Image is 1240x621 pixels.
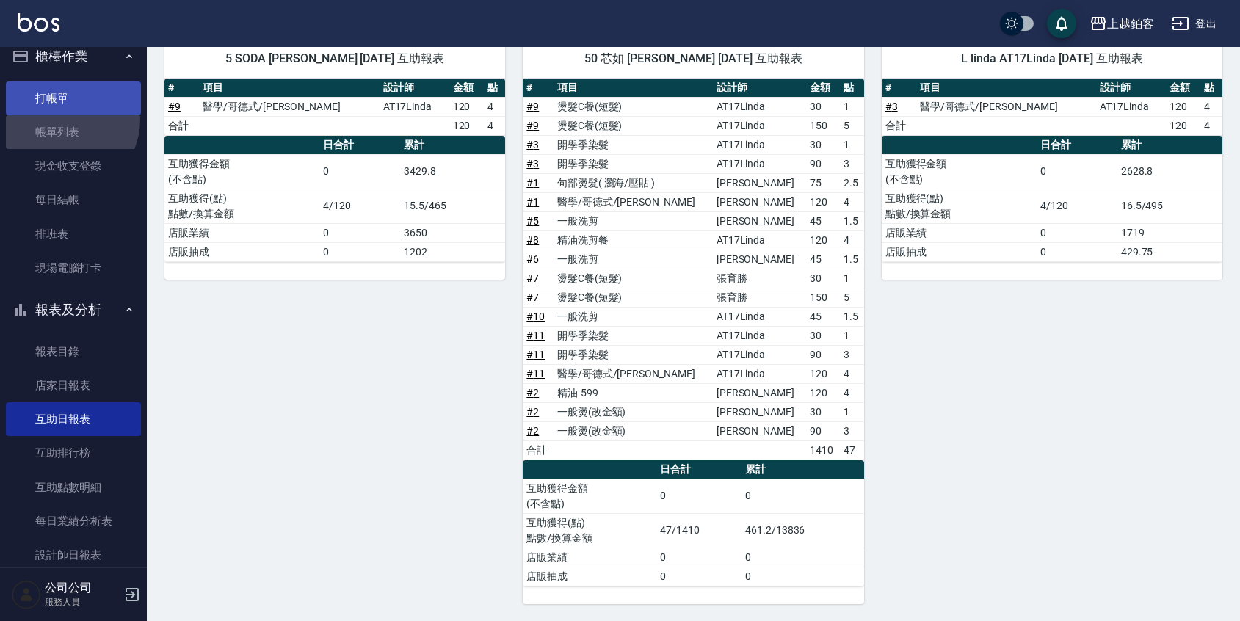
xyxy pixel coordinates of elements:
[6,538,141,572] a: 設計師日報表
[882,189,1037,223] td: 互助獲得(點) 點數/換算金額
[6,291,141,329] button: 報表及分析
[713,250,806,269] td: [PERSON_NAME]
[526,253,539,265] a: #6
[656,513,742,548] td: 47/1410
[6,217,141,251] a: 排班表
[6,149,141,183] a: 現金收支登錄
[554,307,713,326] td: 一般洗剪
[6,504,141,538] a: 每日業績分析表
[523,460,863,586] table: a dense table
[840,421,864,440] td: 3
[840,135,864,154] td: 1
[526,349,545,360] a: #11
[656,479,742,513] td: 0
[840,326,864,345] td: 1
[713,345,806,364] td: AT17Linda
[554,421,713,440] td: 一般燙(改金額)
[523,440,554,460] td: 合計
[523,548,656,567] td: 店販業績
[6,183,141,217] a: 每日結帳
[6,471,141,504] a: 互助點數明細
[6,37,141,76] button: 櫃檯作業
[554,345,713,364] td: 開學季染髮
[523,567,656,586] td: 店販抽成
[45,581,120,595] h5: 公司公司
[6,335,141,368] a: 報表目錄
[1117,154,1222,189] td: 2628.8
[1096,79,1166,98] th: 設計師
[806,421,840,440] td: 90
[713,230,806,250] td: AT17Linda
[742,567,864,586] td: 0
[182,51,487,66] span: 5 SODA [PERSON_NAME] [DATE] 互助報表
[18,13,59,32] img: Logo
[882,116,916,135] td: 合計
[164,79,199,98] th: #
[1037,136,1117,155] th: 日合計
[806,230,840,250] td: 120
[380,97,449,116] td: AT17Linda
[840,79,864,98] th: 點
[554,269,713,288] td: 燙髮C餐(短髮)
[656,548,742,567] td: 0
[916,79,1097,98] th: 項目
[1047,9,1076,38] button: save
[806,97,840,116] td: 30
[840,364,864,383] td: 4
[713,421,806,440] td: [PERSON_NAME]
[526,101,539,112] a: #9
[526,291,539,303] a: #7
[523,79,554,98] th: #
[742,479,864,513] td: 0
[713,383,806,402] td: [PERSON_NAME]
[713,326,806,345] td: AT17Linda
[713,79,806,98] th: 設計師
[199,97,380,116] td: 醫學/哥德式/[PERSON_NAME]
[1096,97,1166,116] td: AT17Linda
[882,79,916,98] th: #
[554,250,713,269] td: 一般洗剪
[554,79,713,98] th: 項目
[526,272,539,284] a: #7
[164,136,505,262] table: a dense table
[526,425,539,437] a: #2
[882,136,1222,262] table: a dense table
[1166,79,1200,98] th: 金額
[916,97,1097,116] td: 醫學/哥德式/[PERSON_NAME]
[1166,97,1200,116] td: 120
[400,136,505,155] th: 累計
[882,154,1037,189] td: 互助獲得金額 (不含點)
[554,97,713,116] td: 燙髮C餐(短髮)
[554,211,713,230] td: 一般洗剪
[806,173,840,192] td: 75
[526,120,539,131] a: #9
[840,173,864,192] td: 2.5
[1037,154,1117,189] td: 0
[713,154,806,173] td: AT17Linda
[806,326,840,345] td: 30
[713,173,806,192] td: [PERSON_NAME]
[554,154,713,173] td: 開學季染髮
[899,51,1205,66] span: L linda AT17Linda [DATE] 互助報表
[1117,242,1222,261] td: 429.75
[540,51,846,66] span: 50 芯如 [PERSON_NAME] [DATE] 互助報表
[713,402,806,421] td: [PERSON_NAME]
[1117,223,1222,242] td: 1719
[806,402,840,421] td: 30
[882,242,1037,261] td: 店販抽成
[840,97,864,116] td: 1
[713,192,806,211] td: [PERSON_NAME]
[6,115,141,149] a: 帳單列表
[164,79,505,136] table: a dense table
[1200,79,1222,98] th: 點
[806,154,840,173] td: 90
[319,154,400,189] td: 0
[840,116,864,135] td: 5
[449,116,484,135] td: 120
[319,223,400,242] td: 0
[6,81,141,115] a: 打帳單
[806,364,840,383] td: 120
[400,223,505,242] td: 3650
[554,116,713,135] td: 燙髮C餐(短髮)
[484,116,506,135] td: 4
